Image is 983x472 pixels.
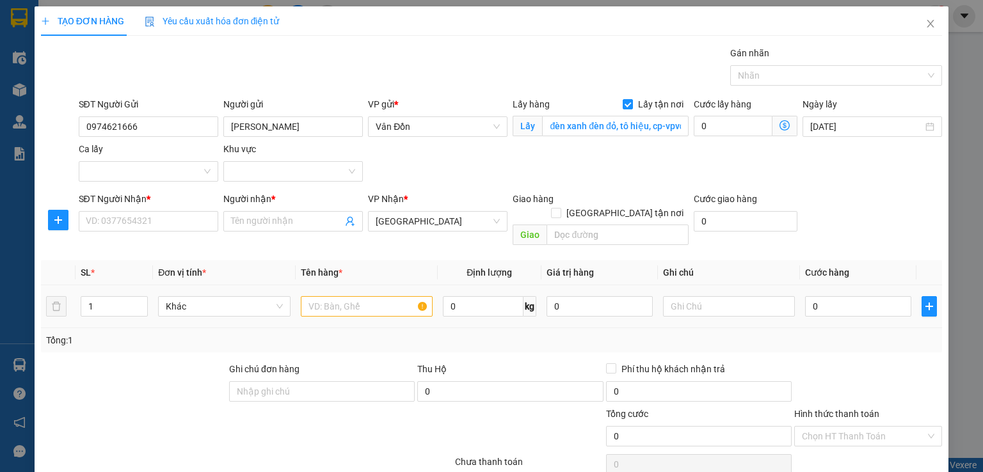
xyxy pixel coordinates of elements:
[223,142,363,156] div: Khu vực
[779,120,790,130] span: dollar-circle
[345,216,355,226] span: user-add
[49,215,68,225] span: plus
[606,409,648,419] span: Tổng cước
[730,48,769,58] label: Gán nhãn
[922,296,937,317] button: plus
[158,267,206,278] span: Đơn vị tính
[794,409,879,419] label: Hình thức thanh toán
[81,267,91,278] span: SL
[417,364,447,374] span: Thu Hộ
[513,224,547,245] span: Giao
[547,296,653,317] input: 0
[663,296,795,317] input: Ghi Chú
[223,192,363,206] div: Người nhận
[694,194,757,204] label: Cước giao hàng
[925,19,936,29] span: close
[658,260,800,285] th: Ghi chú
[694,99,751,109] label: Cước lấy hàng
[694,211,797,232] input: Cước giao hàng
[922,301,936,311] span: plus
[803,99,837,109] label: Ngày lấy
[913,6,948,42] button: Close
[376,117,500,136] span: Vân Đồn
[694,116,772,136] input: Cước lấy hàng
[145,17,155,27] img: icon
[547,224,689,245] input: Dọc đường
[810,120,923,134] input: Ngày lấy
[46,296,67,317] button: delete
[368,194,404,204] span: VP Nhận
[166,297,282,316] span: Khác
[805,267,849,278] span: Cước hàng
[376,212,500,231] span: Hà Nội
[523,296,536,317] span: kg
[513,116,542,136] span: Lấy
[79,192,218,206] div: SĐT Người Nhận
[561,206,689,220] span: [GEOGRAPHIC_DATA] tận nơi
[301,296,433,317] input: VD: Bàn, Ghế
[79,97,218,111] div: SĐT Người Gửi
[41,16,124,26] span: TẠO ĐƠN HÀNG
[229,364,300,374] label: Ghi chú đơn hàng
[633,97,689,111] span: Lấy tận nơi
[547,267,594,278] span: Giá trị hàng
[223,97,363,111] div: Người gửi
[229,381,415,402] input: Ghi chú đơn hàng
[41,17,50,26] span: plus
[79,144,103,154] label: Ca lấy
[467,267,512,278] span: Định lượng
[46,333,380,347] div: Tổng: 1
[301,267,342,278] span: Tên hàng
[145,16,280,26] span: Yêu cầu xuất hóa đơn điện tử
[513,194,554,204] span: Giao hàng
[513,99,550,109] span: Lấy hàng
[48,210,68,230] button: plus
[368,97,507,111] div: VP gửi
[616,362,730,376] span: Phí thu hộ khách nhận trả
[542,116,689,136] input: Lấy tận nơi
